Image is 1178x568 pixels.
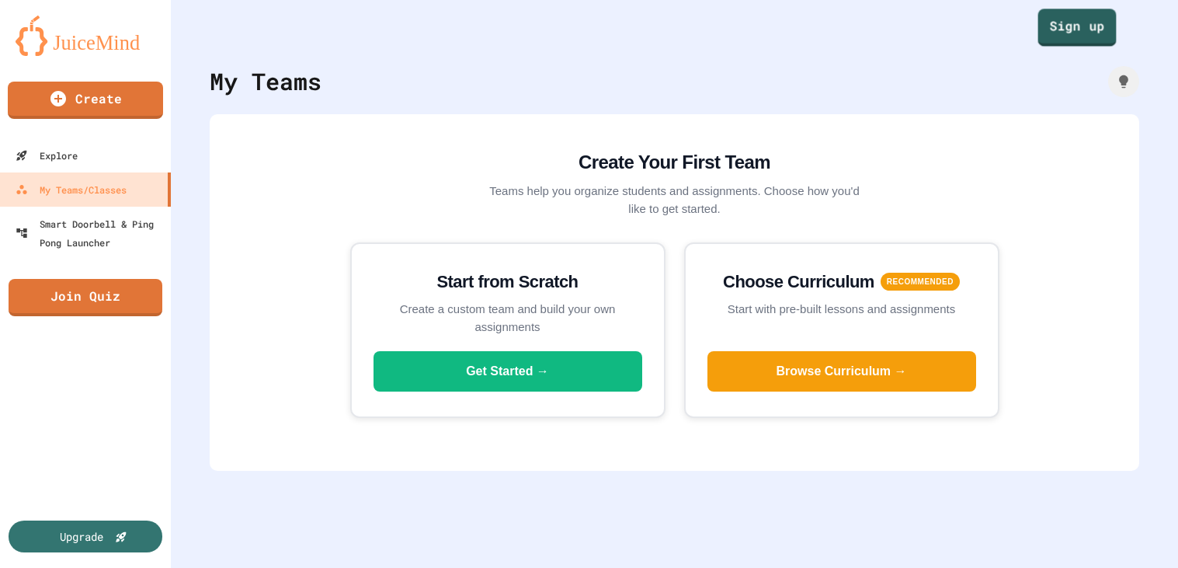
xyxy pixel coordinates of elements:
[1108,66,1139,97] div: How it works
[881,273,960,291] span: RECOMMENDED
[9,279,162,316] a: Join Quiz
[488,183,861,218] p: Teams help you organize students and assignments. Choose how you'd like to get started.
[8,82,163,119] a: Create
[210,64,321,99] div: My Teams
[60,528,103,545] div: Upgrade
[374,351,642,392] button: Get Started →
[723,269,874,294] h3: Choose Curriculum
[16,214,165,252] div: Smart Doorbell & Ping Pong Launcher
[707,351,976,392] button: Browse Curriculum →
[16,146,78,165] div: Explore
[374,269,642,294] h3: Start from Scratch
[488,148,861,176] h2: Create Your First Team
[707,301,976,319] p: Start with pre-built lessons and assignments
[1038,9,1117,46] a: Sign up
[374,301,642,336] p: Create a custom team and build your own assignments
[16,16,155,56] img: logo-orange.svg
[16,180,127,199] div: My Teams/Classes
